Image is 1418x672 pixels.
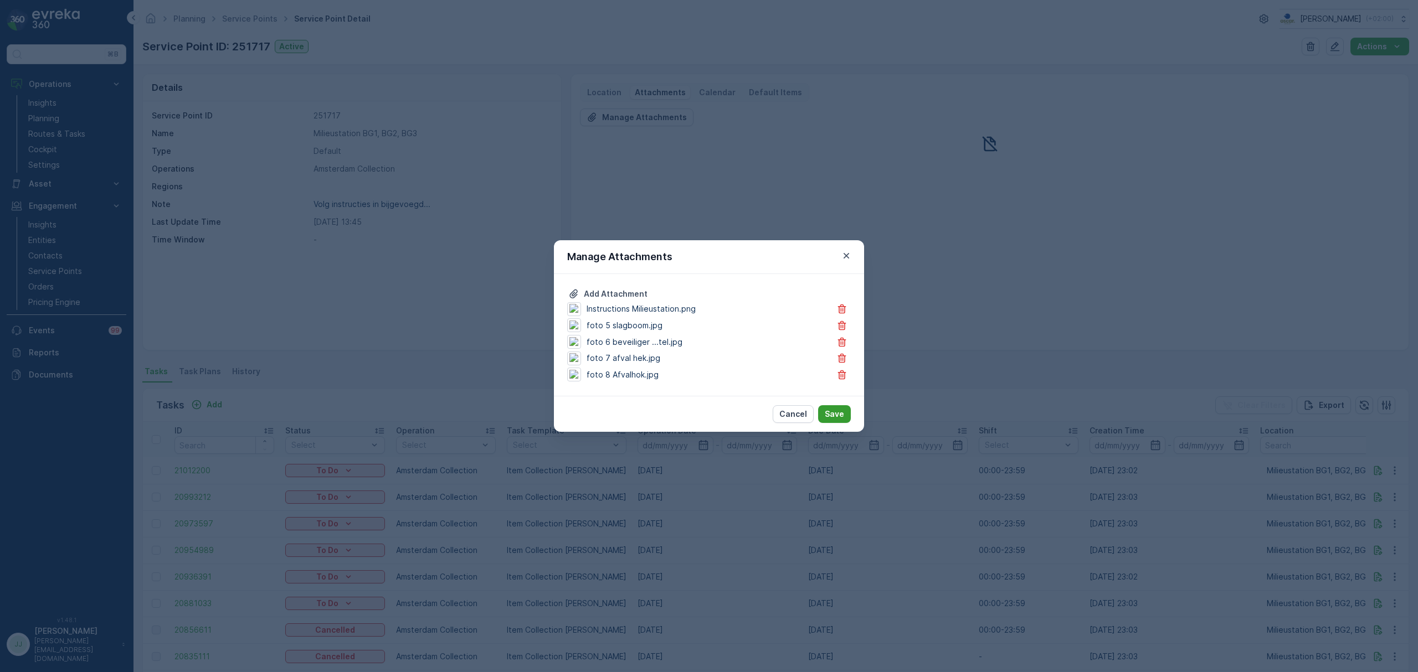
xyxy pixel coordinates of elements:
[587,353,660,364] p: foto 7 afval hek.jpg
[773,405,814,423] button: Cancel
[569,304,579,314] img: Media Preview
[567,287,649,301] button: Upload File
[825,409,844,420] p: Save
[569,370,579,380] img: Media Preview
[569,353,579,363] img: Media Preview
[569,337,579,347] img: Media Preview
[818,405,851,423] button: Save
[569,321,579,330] img: Media Preview
[587,320,662,331] p: foto 5 slagboom.jpg
[567,249,672,265] p: Manage Attachments
[587,337,682,348] p: foto 6 beveiliger ...tel.jpg
[779,409,807,420] p: Cancel
[584,288,648,299] p: Add Attachment
[587,369,659,380] p: foto 8 Afvalhok.jpg
[587,303,696,314] p: Instructions Milieustation.png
